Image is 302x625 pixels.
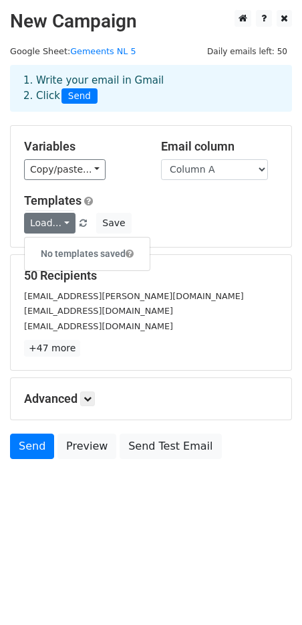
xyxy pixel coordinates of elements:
[24,159,106,180] a: Copy/paste...
[10,434,54,459] a: Send
[61,88,98,104] span: Send
[202,46,292,56] a: Daily emails left: 50
[10,10,292,33] h2: New Campaign
[24,340,80,357] a: +47 more
[235,561,302,625] div: Віджет чату
[202,44,292,59] span: Daily emails left: 50
[235,561,302,625] iframe: Chat Widget
[70,46,136,56] a: Gemeents NL 5
[57,434,116,459] a: Preview
[96,213,131,234] button: Save
[161,139,278,154] h5: Email column
[24,268,278,283] h5: 50 Recipients
[24,193,82,207] a: Templates
[24,213,75,234] a: Load...
[10,46,136,56] small: Google Sheet:
[24,321,173,331] small: [EMAIL_ADDRESS][DOMAIN_NAME]
[120,434,221,459] a: Send Test Email
[25,243,150,265] h6: No templates saved
[24,291,244,301] small: [EMAIL_ADDRESS][PERSON_NAME][DOMAIN_NAME]
[24,306,173,316] small: [EMAIL_ADDRESS][DOMAIN_NAME]
[24,139,141,154] h5: Variables
[24,391,278,406] h5: Advanced
[13,73,289,104] div: 1. Write your email in Gmail 2. Click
